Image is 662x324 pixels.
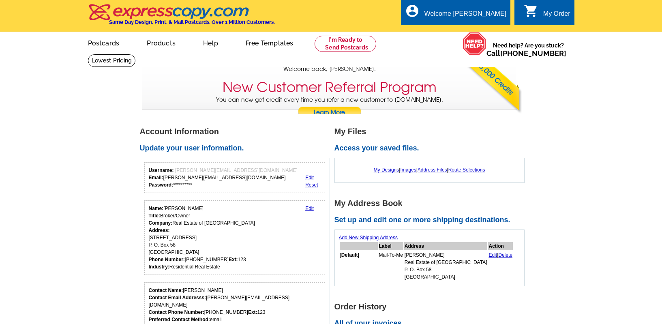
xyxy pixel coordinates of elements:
[486,49,566,58] span: Call
[144,200,326,275] div: Your personal details.
[140,144,334,153] h2: Update your user information.
[305,175,314,180] a: Edit
[339,235,398,240] a: Add New Shipping Address
[149,288,183,293] strong: Contact Name:
[488,251,513,281] td: |
[305,182,318,188] a: Reset
[305,206,314,211] a: Edit
[334,216,529,225] h2: Set up and edit one or more shipping destinations.
[223,79,437,96] h3: New Customer Referral Program
[400,167,416,173] a: Images
[463,32,486,56] img: help
[149,295,206,300] strong: Contact Email Addresss:
[418,167,447,173] a: Address Files
[448,167,485,173] a: Route Selections
[298,107,362,119] a: Learn More
[500,49,566,58] a: [PHONE_NUMBER]
[524,4,538,18] i: shopping_cart
[149,287,321,323] div: [PERSON_NAME] [PERSON_NAME][EMAIL_ADDRESS][DOMAIN_NAME] [PHONE_NUMBER] 123 email
[404,242,488,250] th: Address
[149,220,173,226] strong: Company:
[233,33,306,52] a: Free Templates
[341,252,358,258] b: Default
[109,19,275,25] h4: Same Day Design, Print, & Mail Postcards. Over 1 Million Customers.
[488,252,497,258] a: Edit
[379,251,403,281] td: Mail-To-Me
[134,33,189,52] a: Products
[149,227,170,233] strong: Address:
[524,9,570,19] a: shopping_cart My Order
[334,127,529,136] h1: My Files
[149,317,210,322] strong: Preferred Contact Method:
[339,162,520,178] div: | | |
[334,199,529,208] h1: My Address Book
[75,33,133,52] a: Postcards
[149,213,160,219] strong: Title:
[248,309,257,315] strong: Ext:
[175,167,298,173] span: [PERSON_NAME][EMAIL_ADDRESS][DOMAIN_NAME]
[149,167,298,189] div: [PERSON_NAME][EMAIL_ADDRESS][DOMAIN_NAME] **********
[486,41,570,58] span: Need help? Are you stuck?
[190,33,231,52] a: Help
[229,257,238,262] strong: Ext:
[149,205,255,270] div: [PERSON_NAME] Broker/Owner Real Estate of [GEOGRAPHIC_DATA] [STREET_ADDRESS] P. O. Box 58 [GEOGRA...
[424,10,506,21] div: Welcome [PERSON_NAME]
[488,242,513,250] th: Action
[340,251,378,281] td: [ ]
[374,167,399,173] a: My Designs
[144,162,326,193] div: Your login information.
[88,10,275,25] a: Same Day Design, Print, & Mail Postcards. Over 1 Million Customers.
[142,96,517,119] p: You can now get credit every time you refer a new customer to [DOMAIN_NAME].
[379,242,403,250] th: Label
[498,252,512,258] a: Delete
[405,4,420,18] i: account_circle
[543,10,570,21] div: My Order
[149,206,164,211] strong: Name:
[404,251,488,281] td: [PERSON_NAME] Real Estate of [GEOGRAPHIC_DATA] P. O. Box 58 [GEOGRAPHIC_DATA]
[334,303,529,311] h1: Order History
[149,309,204,315] strong: Contact Phone Number:
[149,175,163,180] strong: Email:
[140,127,334,136] h1: Account Information
[149,264,169,270] strong: Industry:
[149,182,174,188] strong: Password:
[283,65,376,73] span: Welcome back, [PERSON_NAME].
[149,257,185,262] strong: Phone Number:
[334,144,529,153] h2: Access your saved files.
[149,167,174,173] strong: Username:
